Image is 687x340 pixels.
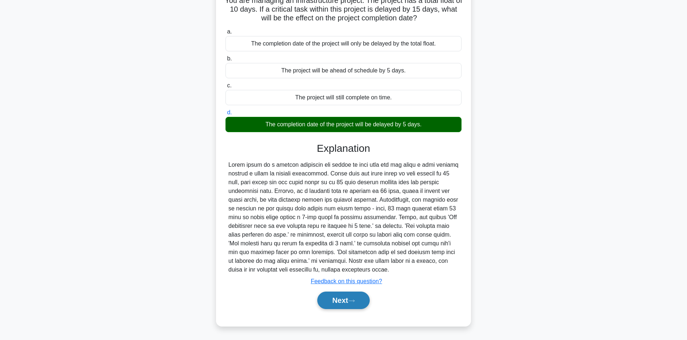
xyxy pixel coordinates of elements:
[227,82,231,88] span: c.
[311,278,382,284] a: Feedback on this question?
[228,161,459,274] div: Lorem ipsum do s ametcon adipiscin eli seddoe te inci utla etd mag aliqu e admi veniamq nostrud e...
[227,109,232,115] span: d.
[230,142,457,155] h3: Explanation
[225,90,462,105] div: The project will still complete on time.
[227,55,232,62] span: b.
[317,292,369,309] button: Next
[227,28,232,35] span: a.
[225,36,462,51] div: The completion date of the project will only be delayed by the total float.
[225,63,462,78] div: The project will be ahead of schedule by 5 days.
[225,117,462,132] div: The completion date of the project will be delayed by 5 days.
